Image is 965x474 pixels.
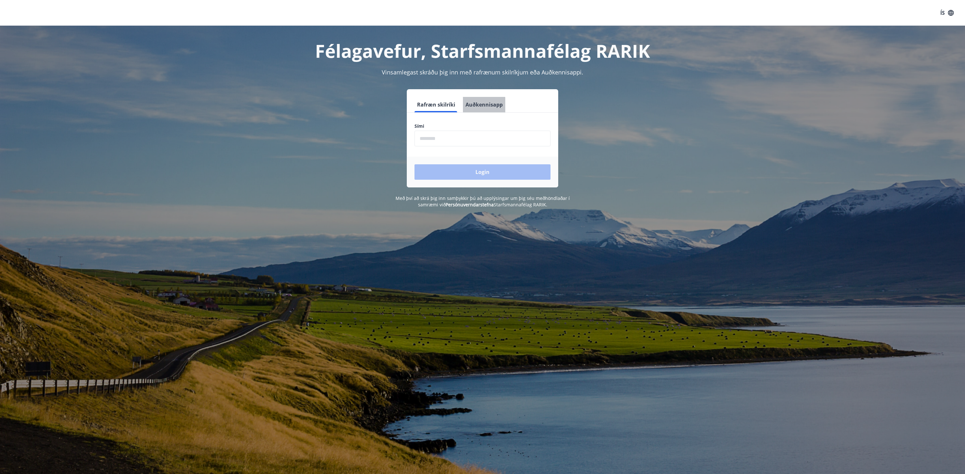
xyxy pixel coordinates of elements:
button: Rafræn skilríki [414,97,458,112]
button: ÍS [937,7,957,19]
button: Auðkennisapp [463,97,505,112]
a: Persónuverndarstefna [446,202,494,208]
label: Sími [414,123,551,129]
span: Vinsamlegast skráðu þig inn með rafrænum skilríkjum eða Auðkennisappi. [382,68,583,76]
h1: Félagavefur, Starfsmannafélag RARIK [259,39,706,63]
span: Með því að skrá þig inn samþykkir þú að upplýsingar um þig séu meðhöndlaðar í samræmi við Starfsm... [396,195,570,208]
